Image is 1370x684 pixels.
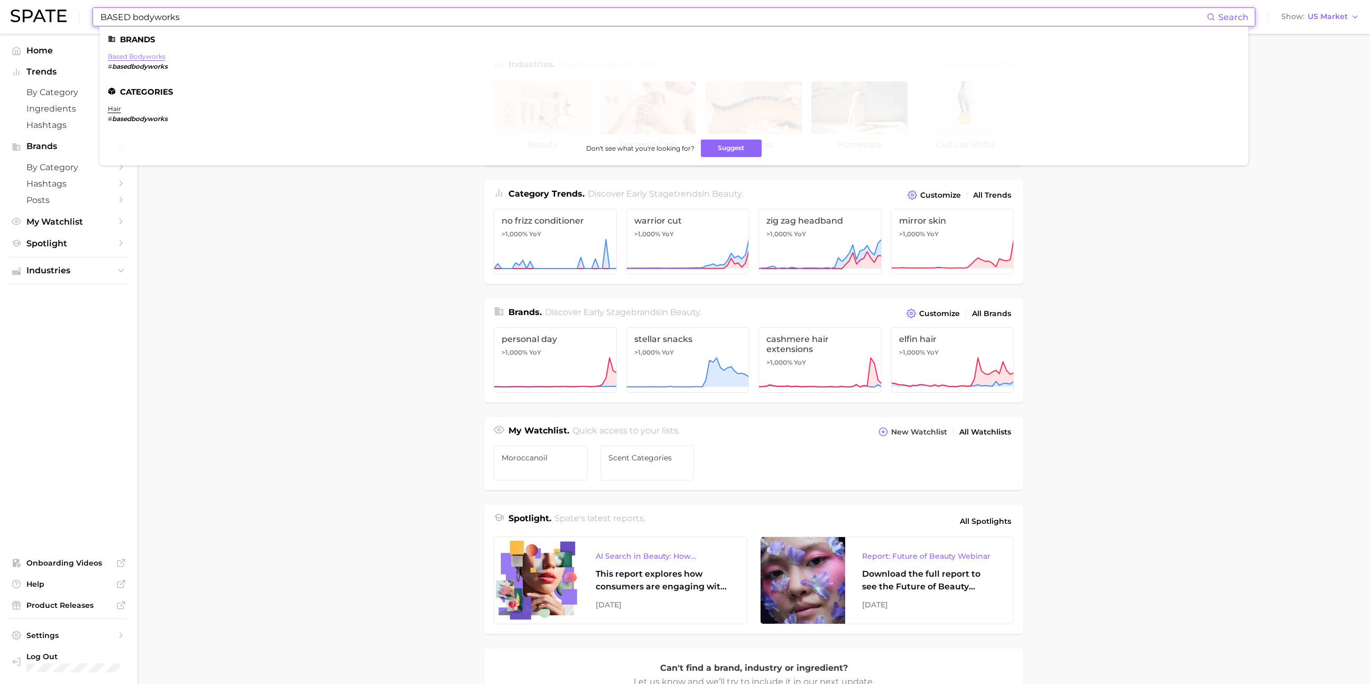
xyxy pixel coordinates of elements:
[99,8,1207,26] input: Search here for a brand, industry, or ingredient
[586,144,695,152] span: Don't see what you're looking for?
[905,188,964,202] button: Customize
[701,140,762,157] button: Suggest
[960,515,1011,528] span: All Spotlights
[529,230,541,238] span: YoY
[26,45,111,56] span: Home
[8,159,129,175] a: by Category
[108,52,165,60] a: based bodyworks
[26,266,111,275] span: Industries
[927,230,939,238] span: YoY
[862,568,996,593] div: Download the full report to see the Future of Beauty trends we unpacked during the webinar.
[508,189,585,199] span: Category Trends .
[8,100,129,117] a: Ingredients
[899,348,925,356] span: >1,000%
[758,327,882,393] a: cashmere hair extensions>1,000% YoY
[1281,14,1304,20] span: Show
[899,334,1006,344] span: elfin hair
[26,104,111,114] span: Ingredients
[662,348,674,357] span: YoY
[26,600,111,610] span: Product Releases
[588,189,743,199] span: Discover Early Stage trends in .
[876,424,950,439] button: New Watchlist
[712,189,742,199] span: beauty
[972,309,1011,318] span: All Brands
[8,175,129,192] a: Hashtags
[494,446,588,480] a: Moroccanoil
[596,568,730,593] div: This report explores how consumers are engaging with AI-powered search tools — and what it means ...
[8,84,129,100] a: by Category
[608,454,687,462] span: Scent Categories
[899,230,925,238] span: >1,000%
[634,334,742,344] span: stellar snacks
[1218,12,1248,22] span: Search
[8,627,129,643] a: Settings
[8,263,129,279] button: Industries
[957,425,1014,439] a: All Watchlists
[758,209,882,274] a: zig zag headband>1,000% YoY
[554,512,645,530] h2: Spate's latest reports.
[108,105,121,113] a: hair
[508,424,569,439] h1: My Watchlist.
[1308,14,1348,20] span: US Market
[8,214,129,230] a: My Watchlist
[502,230,527,238] span: >1,000%
[862,550,996,562] div: Report: Future of Beauty Webinar
[662,230,674,238] span: YoY
[596,598,730,611] div: [DATE]
[26,142,111,151] span: Brands
[891,209,1014,274] a: mirror skin>1,000% YoY
[766,358,792,366] span: >1,000%
[899,216,1006,226] span: mirror skin
[26,162,111,172] span: by Category
[891,428,947,437] span: New Watchlist
[529,348,541,357] span: YoY
[108,87,1240,96] li: Categories
[634,348,660,356] span: >1,000%
[794,230,806,238] span: YoY
[904,306,962,321] button: Customize
[502,454,580,462] span: Moroccanoil
[26,217,111,227] span: My Watchlist
[969,307,1014,321] a: All Brands
[108,115,112,123] span: #
[8,64,129,80] button: Trends
[11,10,67,22] img: SPATE
[502,348,527,356] span: >1,000%
[600,446,695,480] a: Scent Categories
[8,117,129,133] a: Hashtags
[919,309,960,318] span: Customize
[626,209,749,274] a: warrior cut>1,000% YoY
[26,67,111,77] span: Trends
[26,87,111,97] span: by Category
[634,216,742,226] span: warrior cut
[670,307,700,317] span: beauty
[891,327,1014,393] a: elfin hair>1,000% YoY
[957,512,1014,530] a: All Spotlights
[494,537,747,624] a: AI Search in Beauty: How Consumers Are Using ChatGPT vs. Google SearchThis report explores how co...
[8,576,129,592] a: Help
[26,558,111,568] span: Onboarding Videos
[26,195,111,205] span: Posts
[26,238,111,248] span: Spotlight
[508,512,551,530] h1: Spotlight.
[112,115,168,123] em: basedbodyworks
[26,120,111,130] span: Hashtags
[920,191,961,200] span: Customize
[8,138,129,154] button: Brands
[1279,10,1362,24] button: ShowUS Market
[26,631,111,640] span: Settings
[545,307,701,317] span: Discover Early Stage brands in .
[8,555,129,571] a: Onboarding Videos
[108,62,112,70] span: #
[494,327,617,393] a: personal day>1,000% YoY
[927,348,939,357] span: YoY
[26,179,111,189] span: Hashtags
[8,597,129,613] a: Product Releases
[26,652,121,661] span: Log Out
[766,216,874,226] span: zig zag headband
[494,209,617,274] a: no frizz conditioner>1,000% YoY
[508,307,542,317] span: Brands .
[572,424,680,439] h2: Quick access to your lists.
[794,358,806,367] span: YoY
[862,598,996,611] div: [DATE]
